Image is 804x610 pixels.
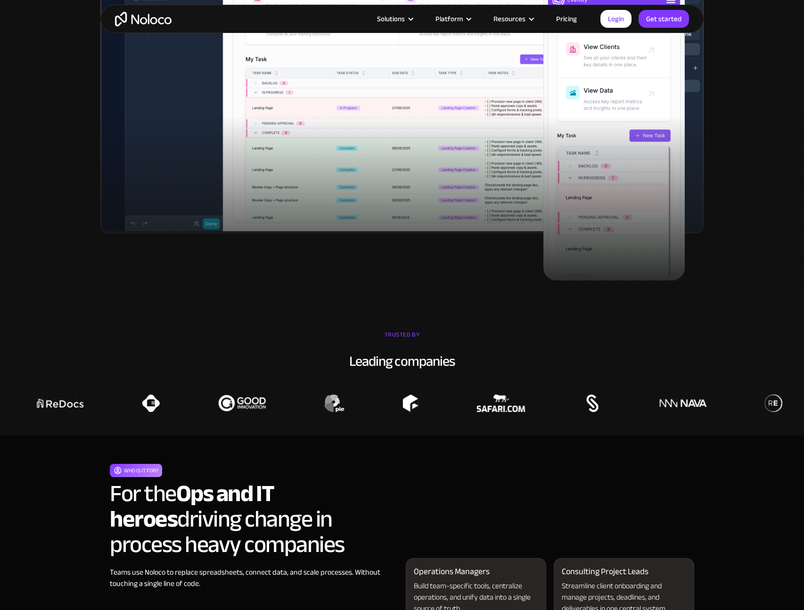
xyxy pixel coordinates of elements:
div: Solutions [365,13,424,25]
a: Login [600,10,632,28]
div: Consulting Project Leads [562,566,648,577]
div: Platform [435,13,463,25]
a: Pricing [544,13,589,25]
div: Resources [482,13,544,25]
div: Who is it for? [124,465,158,476]
strong: Ops and IT heroes [110,471,274,541]
div: Teams use Noloco to replace spreadsheets, connect data, and scale processes. Without touching a s... [110,567,398,589]
a: Get started [639,10,689,28]
a: home [115,12,172,26]
div: Platform [424,13,482,25]
h2: For the driving change in process heavy companies [110,481,398,557]
div: Resources [493,13,525,25]
div: Solutions [377,13,405,25]
div: Operations Managers [414,566,490,577]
